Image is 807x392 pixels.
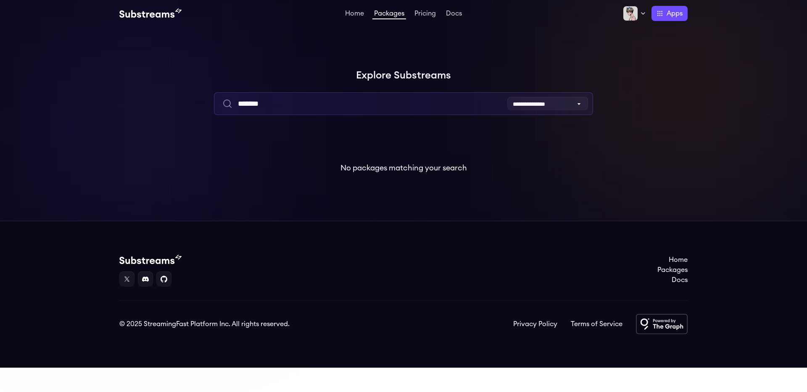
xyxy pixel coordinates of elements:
img: Profile [623,6,638,21]
a: Docs [444,10,464,18]
img: Powered by The Graph [636,314,688,334]
a: Docs [657,275,688,285]
a: Packages [657,265,688,275]
span: Apps [667,8,683,18]
img: Substream's logo [119,8,182,18]
a: Home [343,10,366,18]
a: Terms of Service [571,319,622,329]
div: © 2025 StreamingFast Platform Inc. All rights reserved. [119,319,290,329]
a: Home [657,255,688,265]
p: No packages matching your search [340,162,467,174]
a: Pricing [413,10,438,18]
a: Packages [372,10,406,19]
img: Substream's logo [119,255,182,265]
h1: Explore Substreams [119,67,688,84]
a: Privacy Policy [513,319,557,329]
